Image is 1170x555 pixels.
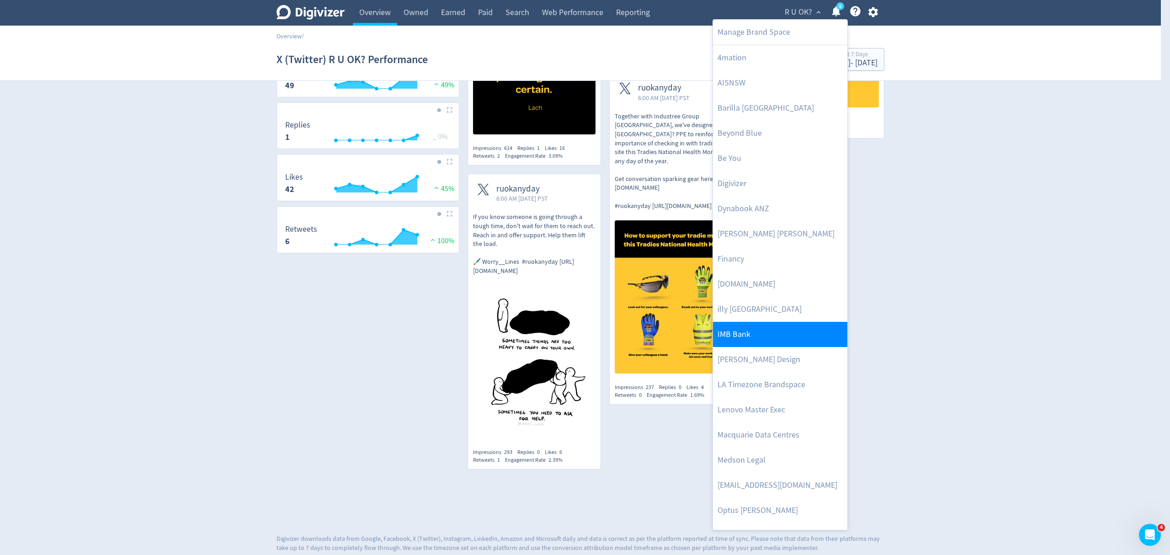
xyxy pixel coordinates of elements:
a: [PERSON_NAME] Design [713,347,847,372]
iframe: Intercom live chat [1139,524,1161,546]
a: Digivizer [713,171,847,196]
a: Optus [PERSON_NAME] [713,498,847,523]
a: Lenovo Master Exec [713,397,847,422]
a: Barilla [GEOGRAPHIC_DATA] [713,96,847,121]
a: Optus [PERSON_NAME] [713,523,847,548]
a: Be You [713,146,847,171]
a: illy [GEOGRAPHIC_DATA] [713,297,847,322]
a: AISNSW [713,70,847,96]
a: [EMAIL_ADDRESS][DOMAIN_NAME] [713,473,847,498]
a: [PERSON_NAME] [PERSON_NAME] [713,221,847,246]
a: Macquarie Data Centres [713,422,847,448]
a: 4mation [713,45,847,70]
a: IMB Bank [713,322,847,347]
a: Beyond Blue [713,121,847,146]
a: [DOMAIN_NAME] [713,272,847,297]
a: Medson Legal [713,448,847,473]
span: 4 [1158,524,1165,531]
a: Dynabook ANZ [713,196,847,221]
a: Manage Brand Space [713,20,847,45]
a: LA Timezone Brandspace [713,372,847,397]
a: Financy [713,246,847,272]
